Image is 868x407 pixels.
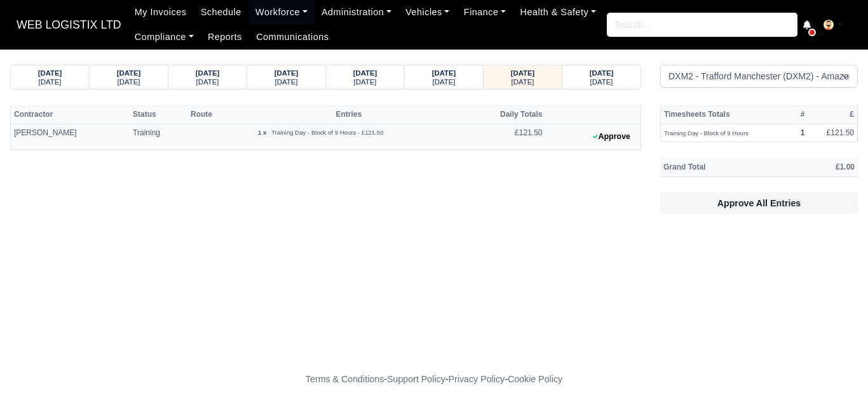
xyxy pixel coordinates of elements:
small: Training Day - Block of 9 Hours [664,130,749,137]
small: [DATE] [590,78,613,86]
strong: [DATE] [511,69,535,77]
td: £121.50 [808,124,857,142]
strong: [DATE] [353,69,377,77]
th: Grand Total [660,157,790,177]
th: £1.00 [790,157,858,177]
small: [DATE] [275,78,298,86]
input: Search... [607,13,797,37]
div: - - - [72,372,796,387]
td: £121.50 [462,124,545,150]
strong: 1 x [258,129,266,136]
a: Reports [201,25,249,50]
iframe: Chat Widget [804,346,868,407]
small: [DATE] [512,78,534,86]
strong: 1 [801,128,805,137]
strong: [DATE] [432,69,456,77]
a: Communications [249,25,336,50]
th: £ [808,105,857,124]
th: Route [187,105,236,124]
small: [DATE] [39,78,62,86]
a: Compliance [128,25,201,50]
th: Daily Totals [462,105,545,124]
th: # [792,105,808,124]
strong: [DATE] [590,69,614,77]
button: Approve [586,128,637,146]
a: WEB LOGISTIX LTD [10,13,128,37]
th: Timesheets Totals [661,105,793,124]
small: [DATE] [196,78,219,86]
small: Training Day - Block of 9 Hours - £121.50 [271,129,383,136]
a: Support Policy [387,374,445,384]
strong: [DATE] [275,69,299,77]
th: Status [130,105,187,124]
span: WEB LOGISTIX LTD [10,12,128,37]
button: Approve All Entries [660,192,858,214]
a: Terms & Conditions [306,374,384,384]
a: Privacy Policy [449,374,505,384]
a: Cookie Policy [508,374,562,384]
small: [DATE] [433,78,456,86]
strong: [DATE] [196,69,220,77]
strong: [DATE] [117,69,141,77]
th: Entries [236,105,462,124]
td: Training [130,124,187,150]
small: [DATE] [118,78,140,86]
small: [DATE] [354,78,377,86]
th: Contractor [11,105,130,124]
strong: [DATE] [38,69,62,77]
td: [PERSON_NAME] [11,124,130,150]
